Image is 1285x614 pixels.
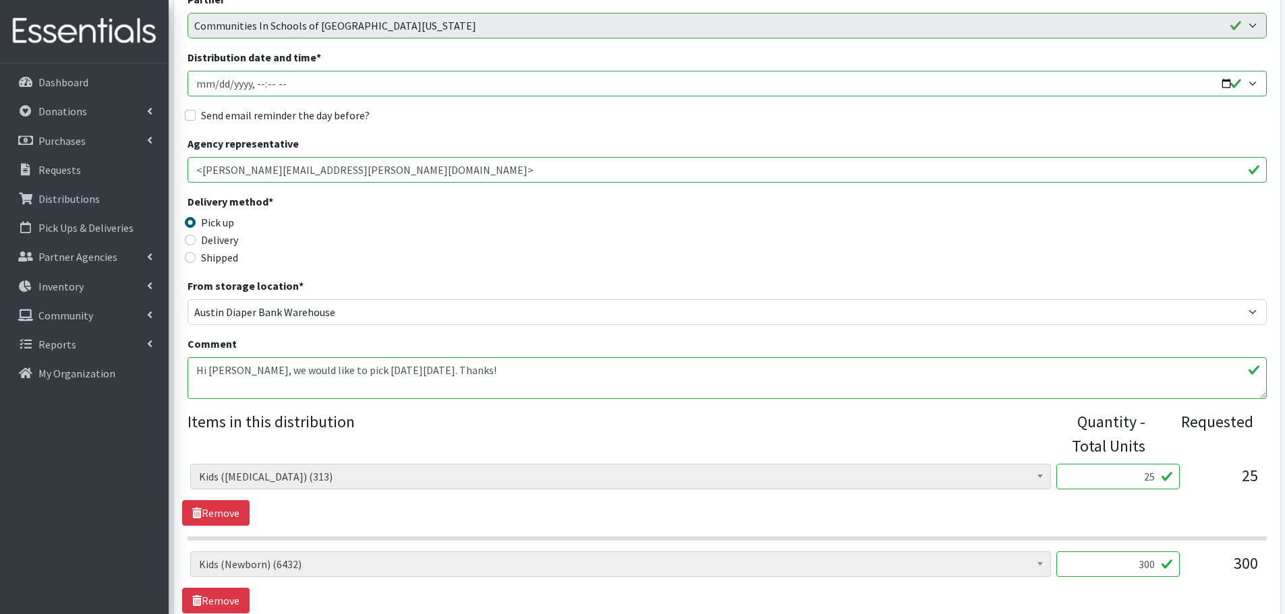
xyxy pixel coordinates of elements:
[1051,410,1145,458] div: Quantity - Total Units
[5,360,163,387] a: My Organization
[1056,551,1180,577] input: Quantity
[38,134,86,148] p: Purchases
[38,309,93,322] p: Community
[199,467,1042,486] span: Kids (Preemie) (313)
[1159,410,1253,458] div: Requested
[201,232,238,248] label: Delivery
[199,555,1042,574] span: Kids (Newborn) (6432)
[188,49,321,65] label: Distribution date and time
[38,280,84,293] p: Inventory
[188,357,1267,399] textarea: Hi [PERSON_NAME], we would like to pick [DATE][DATE]. Thanks!
[5,302,163,329] a: Community
[5,9,163,54] img: HumanEssentials
[38,338,76,351] p: Reports
[1191,551,1258,588] div: 300
[38,221,134,235] p: Pick Ups & Deliveries
[182,588,250,613] a: Remove
[5,98,163,125] a: Donations
[188,278,304,294] label: From storage location
[190,464,1051,489] span: Kids (Preemie) (313)
[5,156,163,183] a: Requests
[190,551,1051,577] span: Kids (Newborn) (6432)
[5,243,163,270] a: Partner Agencies
[188,336,237,352] label: Comment
[5,331,163,358] a: Reports
[201,249,238,266] label: Shipped
[299,279,304,293] abbr: required
[182,500,250,526] a: Remove
[316,51,321,64] abbr: required
[38,367,115,380] p: My Organization
[5,69,163,96] a: Dashboard
[5,214,163,241] a: Pick Ups & Deliveries
[201,214,234,231] label: Pick up
[38,192,100,206] p: Distributions
[5,273,163,300] a: Inventory
[38,163,81,177] p: Requests
[201,107,370,123] label: Send email reminder the day before?
[268,195,273,208] abbr: required
[1191,464,1258,500] div: 25
[188,135,299,152] label: Agency representative
[188,410,1051,453] legend: Items in this distribution
[188,193,457,214] legend: Delivery method
[38,104,87,118] p: Donations
[5,127,163,154] a: Purchases
[5,185,163,212] a: Distributions
[38,75,88,89] p: Dashboard
[1056,464,1180,489] input: Quantity
[38,250,117,264] p: Partner Agencies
